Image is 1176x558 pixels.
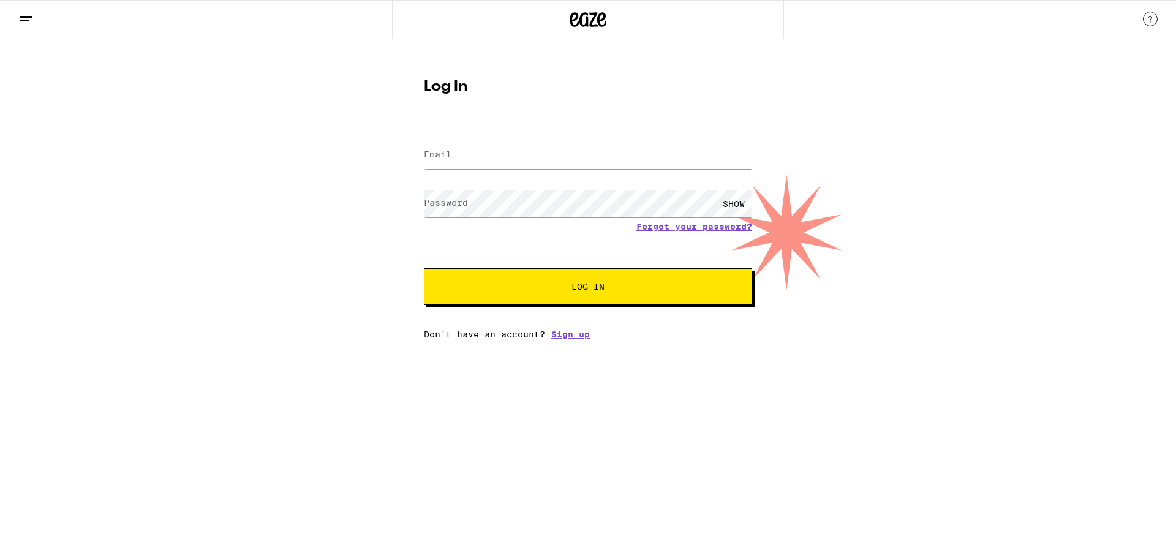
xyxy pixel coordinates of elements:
[551,330,590,339] a: Sign up
[424,198,468,208] label: Password
[715,190,752,217] div: SHOW
[424,149,451,159] label: Email
[636,222,752,232] a: Forgot your password?
[424,268,752,305] button: Log In
[424,330,752,339] div: Don't have an account?
[424,80,752,94] h1: Log In
[571,282,605,291] span: Log In
[424,141,752,169] input: Email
